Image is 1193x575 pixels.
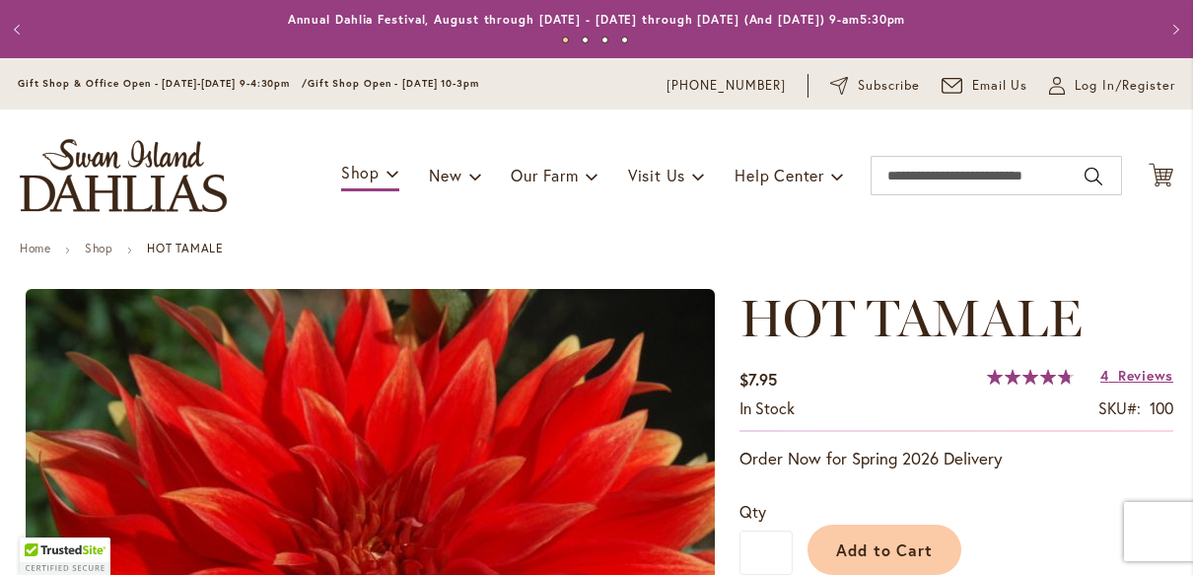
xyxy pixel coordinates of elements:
div: 100 [1150,397,1173,420]
a: Email Us [942,76,1028,96]
span: 4 [1100,366,1109,385]
span: In stock [739,397,795,418]
div: 95% [987,369,1074,385]
span: $7.95 [739,369,777,390]
div: Availability [739,397,795,420]
a: Annual Dahlia Festival, August through [DATE] - [DATE] through [DATE] (And [DATE]) 9-am5:30pm [288,12,906,27]
strong: SKU [1098,397,1141,418]
button: Next [1154,10,1193,49]
strong: HOT TAMALE [147,241,223,255]
p: Order Now for Spring 2026 Delivery [739,447,1173,470]
span: Gift Shop Open - [DATE] 10-3pm [308,77,479,90]
a: store logo [20,139,227,212]
span: Add to Cart [836,539,934,560]
span: Our Farm [511,165,578,185]
button: 1 of 4 [562,36,569,43]
a: Shop [85,241,112,255]
button: Add to Cart [807,525,961,575]
span: Gift Shop & Office Open - [DATE]-[DATE] 9-4:30pm / [18,77,308,90]
span: Qty [739,501,766,522]
a: 4 Reviews [1100,366,1173,385]
button: 2 of 4 [582,36,589,43]
span: New [429,165,461,185]
span: Log In/Register [1075,76,1175,96]
span: Reviews [1118,366,1173,385]
span: Shop [341,162,380,182]
a: [PHONE_NUMBER] [667,76,786,96]
a: Subscribe [830,76,920,96]
span: HOT TAMALE [739,287,1083,349]
span: Email Us [972,76,1028,96]
iframe: Launch Accessibility Center [15,505,70,560]
button: 4 of 4 [621,36,628,43]
a: Home [20,241,50,255]
button: 3 of 4 [601,36,608,43]
span: Help Center [735,165,824,185]
span: Subscribe [858,76,920,96]
span: Visit Us [628,165,685,185]
a: Log In/Register [1049,76,1175,96]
